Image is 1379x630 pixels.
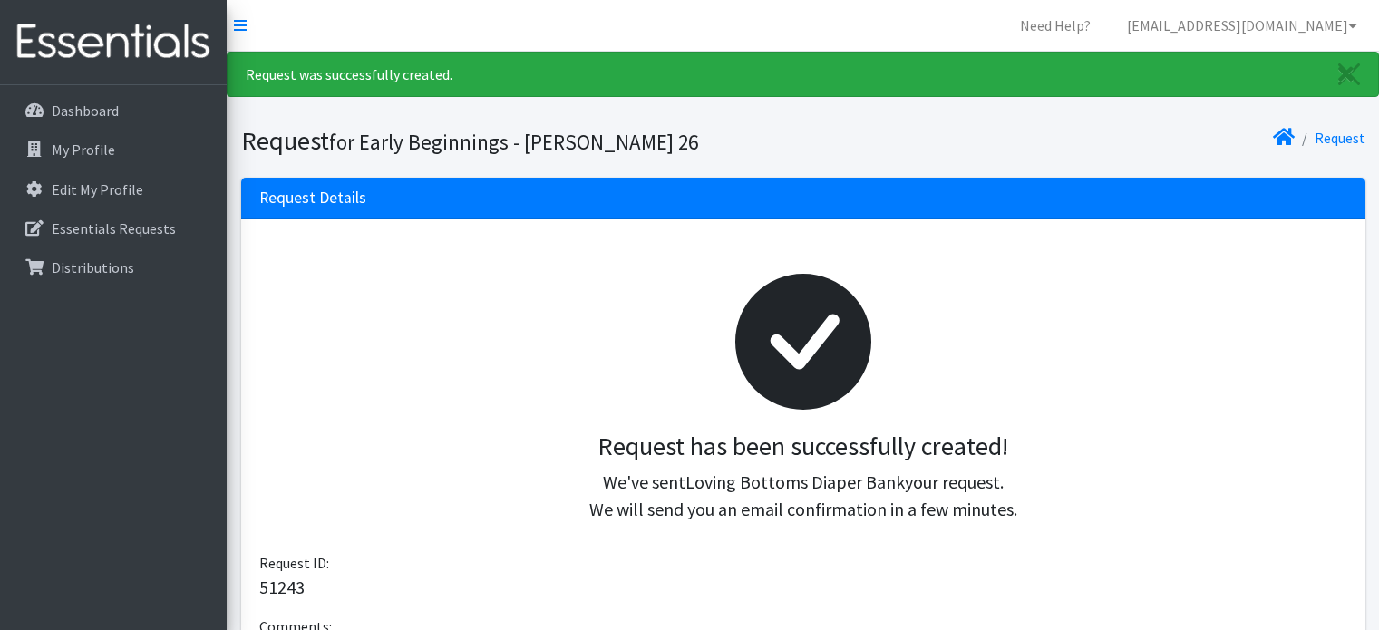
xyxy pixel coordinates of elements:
[7,12,219,73] img: HumanEssentials
[7,249,219,286] a: Distributions
[7,210,219,247] a: Essentials Requests
[52,258,134,276] p: Distributions
[274,469,1333,523] p: We've sent your request. We will send you an email confirmation in a few minutes.
[241,125,797,157] h1: Request
[1005,7,1105,44] a: Need Help?
[1315,129,1365,147] a: Request
[52,102,119,120] p: Dashboard
[259,189,366,208] h3: Request Details
[259,574,1347,601] p: 51243
[52,180,143,199] p: Edit My Profile
[7,171,219,208] a: Edit My Profile
[52,219,176,237] p: Essentials Requests
[329,129,698,155] small: for Early Beginnings - [PERSON_NAME] 26
[52,141,115,159] p: My Profile
[227,52,1379,97] div: Request was successfully created.
[7,92,219,129] a: Dashboard
[1320,53,1378,96] a: Close
[274,431,1333,462] h3: Request has been successfully created!
[1112,7,1372,44] a: [EMAIL_ADDRESS][DOMAIN_NAME]
[7,131,219,168] a: My Profile
[685,470,905,493] span: Loving Bottoms Diaper Bank
[259,554,329,572] span: Request ID:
